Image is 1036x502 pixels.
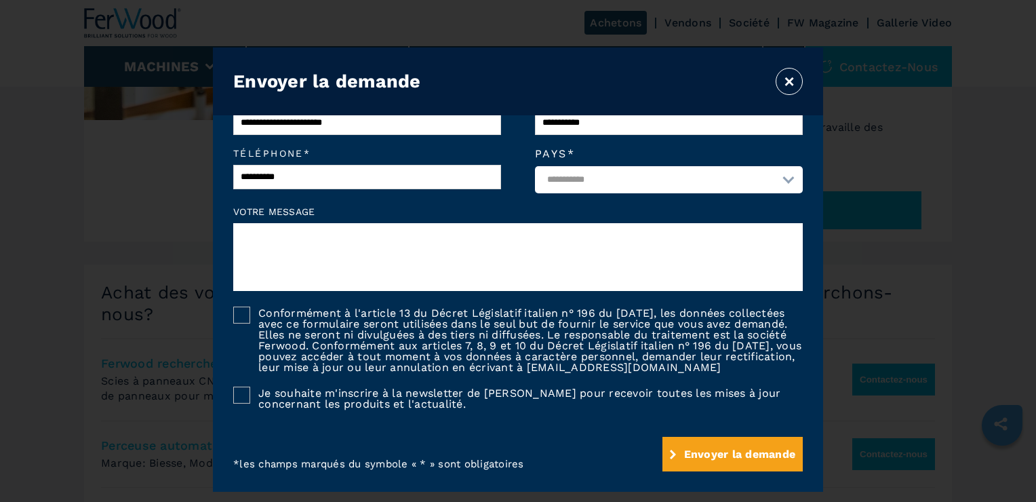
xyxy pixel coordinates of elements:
input: Téléphone* [233,165,501,189]
button: × [776,68,803,95]
span: Envoyer la demande [684,448,796,461]
label: Votre Message [233,207,803,216]
label: Conformément à l'article 13 du Décret Législatif italien n° 196 du [DATE], les données collectées... [250,307,803,373]
label: Pays [535,149,803,159]
button: submit-button [662,437,803,471]
input: Société* [535,111,803,135]
h3: Envoyer la demande [233,71,421,92]
input: Votre adresse électronique* [233,111,501,135]
label: Je souhaite m'inscrire à la newsletter de [PERSON_NAME] pour recevoir toutes les mises à jour con... [250,387,803,410]
em: Téléphone [233,149,501,158]
p: * les champs marqués du symbole « * » sont obligatoires [233,457,524,471]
